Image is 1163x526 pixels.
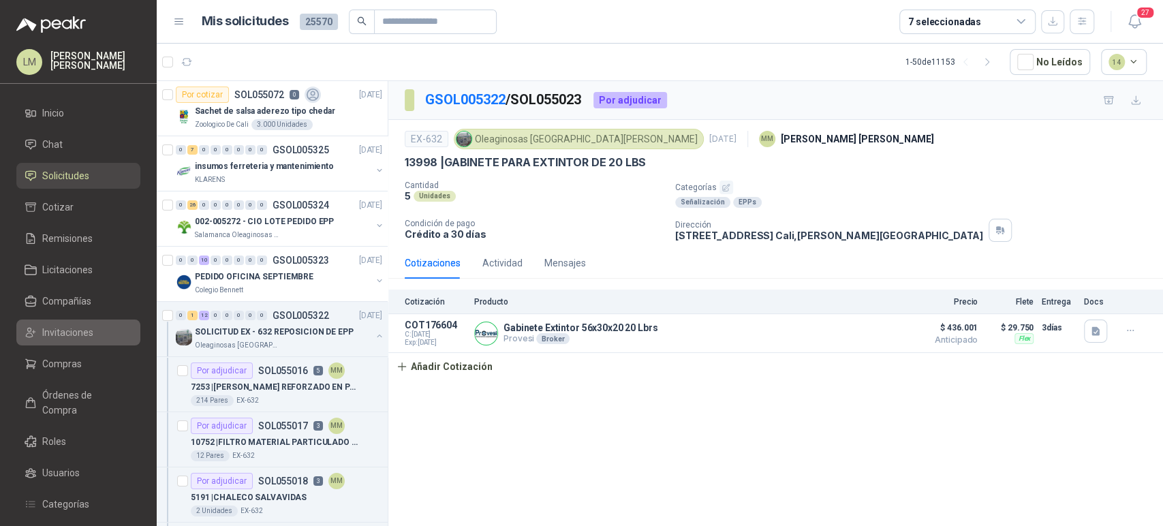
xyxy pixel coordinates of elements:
div: 0 [222,256,232,265]
a: Por cotizarSOL0550720[DATE] Company LogoSachet de salsa aderezo tipo chedarZoologico De Cali3.000... [157,81,388,136]
p: [STREET_ADDRESS] Cali , [PERSON_NAME][GEOGRAPHIC_DATA] [675,230,983,241]
div: 0 [222,200,232,210]
p: Gabinete Extintor 56x30x20 20 Lbrs [503,322,657,333]
img: Company Logo [456,131,471,146]
div: 1 [187,311,198,320]
p: 13998 | GABINETE PARA EXTINTOR DE 20 LBS [405,155,646,170]
p: [PERSON_NAME] [PERSON_NAME] [50,51,140,70]
a: Solicitudes [16,163,140,189]
div: 0 [211,256,221,265]
p: PEDIDO OFICINA SEPTIEMBRE [195,270,313,283]
div: Por adjudicar [191,418,253,434]
div: LM [16,49,42,75]
div: 0 [176,311,186,320]
p: 10752 | FILTRO MATERIAL PARTICULADO 3M 2097 [191,436,360,449]
a: Roles [16,429,140,454]
div: Mensajes [544,256,586,270]
h1: Mis solicitudes [202,12,289,31]
a: Remisiones [16,226,140,251]
p: Provesi [503,333,657,344]
span: Chat [42,137,63,152]
div: 7 seleccionadas [908,14,981,29]
div: 0 [257,145,267,155]
div: MM [328,362,345,379]
p: GSOL005322 [273,311,329,320]
div: 0 [257,311,267,320]
div: MM [328,473,345,489]
p: 5 [313,366,323,375]
a: Invitaciones [16,320,140,345]
div: Por cotizar [176,87,229,103]
div: 0 [234,200,244,210]
span: Roles [42,434,66,449]
p: GSOL005324 [273,200,329,210]
p: insumos ferreteria y mantenimiento [195,160,334,173]
div: 0 [211,200,221,210]
button: 14 [1101,49,1147,75]
div: 0 [176,200,186,210]
p: 0 [290,90,299,99]
div: 0 [257,200,267,210]
a: Por adjudicarSOL0550173MM10752 |FILTRO MATERIAL PARTICULADO 3M 209712 ParesEX-632 [157,412,388,467]
div: 0 [234,145,244,155]
div: Cotizaciones [405,256,461,270]
div: 0 [245,200,255,210]
div: 0 [245,145,255,155]
a: Usuarios [16,460,140,486]
a: 0 1 12 0 0 0 0 0 GSOL005322[DATE] Company LogoSOLICITUD EX - 632 REPOSICION DE EPPOleaginosas [GE... [176,307,385,351]
div: Por adjudicar [191,473,253,489]
p: Precio [910,297,978,307]
p: Docs [1084,297,1111,307]
p: [DATE] [359,89,382,102]
span: Invitaciones [42,325,93,340]
div: Unidades [414,191,456,202]
span: Categorías [42,497,89,512]
p: EX-632 [236,395,259,406]
span: Órdenes de Compra [42,388,127,418]
div: 0 [187,256,198,265]
span: Anticipado [910,336,978,344]
div: Por adjudicar [593,92,667,108]
p: Oleaginosas [GEOGRAPHIC_DATA][PERSON_NAME] [195,340,281,351]
p: SOL055072 [234,90,284,99]
p: Dirección [675,220,983,230]
span: Exp: [DATE] [405,339,466,347]
a: 0 26 0 0 0 0 0 0 GSOL005324[DATE] Company Logo002-005272 - CIO LOTE PEDIDO EPPSalamanca Oleaginos... [176,197,385,241]
p: Colegio Bennett [195,285,243,296]
p: [DATE] [359,199,382,212]
div: 12 Pares [191,450,230,461]
button: No Leídos [1010,49,1090,75]
a: Licitaciones [16,257,140,283]
a: Chat [16,131,140,157]
img: Company Logo [176,108,192,125]
div: EPPs [733,197,762,208]
div: 0 [211,311,221,320]
a: Categorías [16,491,140,517]
div: 0 [199,145,209,155]
a: Por adjudicarSOL0550183MM5191 |CHALECO SALVAVIDAS2 UnidadesEX-632 [157,467,388,523]
img: Logo peakr [16,16,86,33]
div: 0 [257,256,267,265]
p: Zoologico De Cali [195,119,249,130]
p: EX-632 [241,506,263,516]
p: 5 [405,190,411,202]
a: Por adjudicarSOL0550165MM7253 |[PERSON_NAME] REFORZADO EN PALMA ML214 ParesEX-632 [157,357,388,412]
div: 3.000 Unidades [251,119,313,130]
p: GSOL005323 [273,256,329,265]
div: 10 [199,256,209,265]
div: MM [328,418,345,434]
div: 0 [222,145,232,155]
span: Inicio [42,106,64,121]
span: Cotizar [42,200,74,215]
p: Flete [986,297,1034,307]
div: 0 [199,200,209,210]
span: Solicitudes [42,168,89,183]
div: EX-632 [405,131,448,147]
div: 1 - 50 de 11153 [905,51,999,73]
p: 7253 | [PERSON_NAME] REFORZADO EN PALMA ML [191,381,360,394]
div: Señalización [675,197,730,208]
span: 27 [1136,6,1155,19]
p: GSOL005325 [273,145,329,155]
div: 0 [176,145,186,155]
p: Crédito a 30 días [405,228,664,240]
